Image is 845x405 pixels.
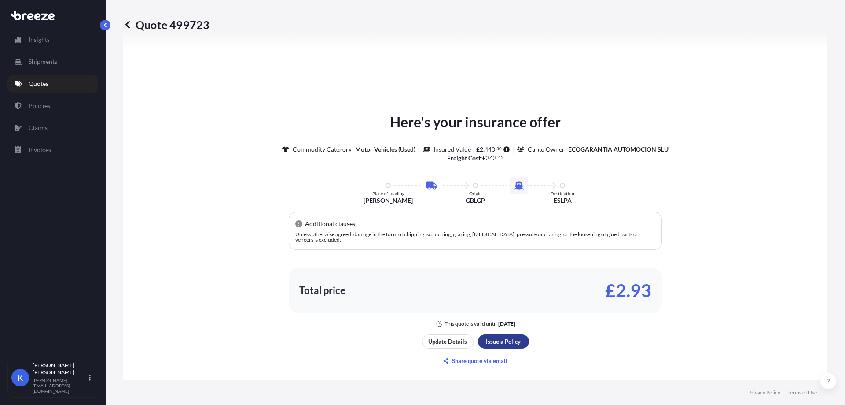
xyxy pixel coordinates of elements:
a: Terms of Use [787,389,817,396]
p: This quote is valid until [445,320,496,327]
span: 2 [480,146,483,152]
p: Destination [551,191,574,196]
b: Freight Cost [447,154,481,162]
a: Shipments [7,53,98,71]
button: Update Details [422,334,474,349]
span: . [497,156,498,159]
a: Claims [7,119,98,137]
p: Here's your insurance offer [390,111,561,133]
span: £ [482,155,486,161]
span: K [18,373,23,382]
span: £ [476,146,480,152]
p: £2.93 [605,283,651,297]
p: Additional clauses [305,219,355,228]
p: Claims [29,123,48,132]
p: [PERSON_NAME] [PERSON_NAME] [33,362,87,376]
span: Unless otherwise agreed, damage in the form of chipping, scratching, grazing, [MEDICAL_DATA], pre... [295,231,639,243]
p: ECOGARANTIA AUTOMOCION SLU [568,145,669,154]
p: Cargo Owner [528,145,565,154]
p: [PERSON_NAME] [364,196,413,205]
p: Insured Value [434,145,471,154]
p: Total price [299,286,345,295]
p: Insights [29,35,50,44]
p: Motor Vehicles (Used) [355,145,415,154]
a: Quotes [7,75,98,93]
p: Commodity Category [293,145,352,154]
span: . [496,147,496,150]
span: 45 [498,156,503,159]
p: Quotes [29,79,48,88]
p: [PERSON_NAME][EMAIL_ADDRESS][DOMAIN_NAME] [33,378,87,394]
p: Share quote via email [452,357,507,365]
span: , [483,146,485,152]
p: Place of Loading [372,191,404,196]
p: ESLPA [554,196,572,205]
p: Shipments [29,57,57,66]
p: [DATE] [498,320,515,327]
p: Policies [29,101,50,110]
span: 440 [485,146,495,152]
button: Share quote via email [422,354,529,368]
p: Invoices [29,145,51,154]
p: Update Details [428,337,467,346]
span: 343 [486,155,496,161]
a: Insights [7,31,98,48]
p: Issue a Policy [486,337,521,346]
button: Issue a Policy [478,334,529,349]
p: GBLGP [466,196,485,205]
a: Policies [7,97,98,115]
a: Invoices [7,141,98,159]
p: Origin [469,191,482,196]
a: Privacy Policy [748,389,780,396]
p: : [447,154,503,163]
p: Quote 499723 [123,18,209,32]
span: 30 [496,147,502,150]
